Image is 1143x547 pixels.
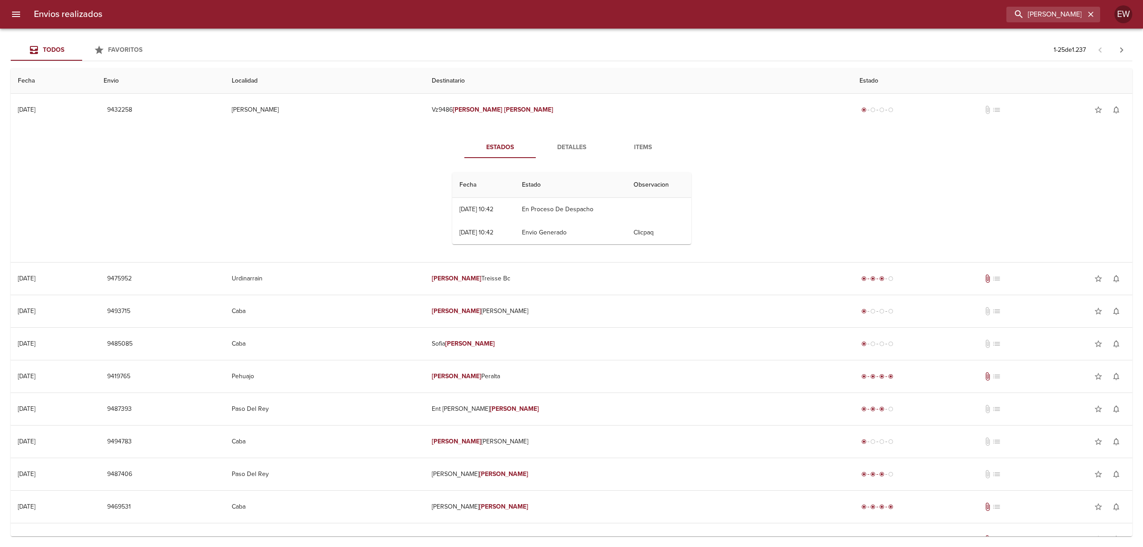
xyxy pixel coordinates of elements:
span: 9487406 [107,469,132,480]
th: Estado [852,68,1132,94]
span: radio_button_checked [870,406,876,412]
td: Ent [PERSON_NAME] [425,393,852,425]
span: radio_button_checked [861,406,867,412]
td: Treisse Bc [425,263,852,295]
th: Localidad [225,68,425,94]
button: Agregar a favoritos [1089,101,1107,119]
div: [DATE] [18,307,35,315]
em: [PERSON_NAME] [504,106,554,113]
button: 9494783 [104,434,135,450]
button: Agregar a favoritos [1089,400,1107,418]
span: No tiene documentos adjuntos [983,105,992,114]
th: Destinatario [425,68,852,94]
span: Tiene documentos adjuntos [983,535,992,544]
span: 9419765 [107,371,130,382]
span: radio_button_checked [861,341,867,347]
span: notifications_none [1112,372,1121,381]
div: En viaje [859,274,895,283]
button: Agregar a favoritos [1089,367,1107,385]
span: No tiene pedido asociado [992,307,1001,316]
div: [DATE] [18,438,35,445]
span: notifications_none [1112,339,1121,348]
span: Tiene documentos adjuntos [983,274,992,283]
span: notifications_none [1112,437,1121,446]
span: 9493715 [107,306,130,317]
td: [PERSON_NAME] [425,295,852,327]
span: radio_button_unchecked [888,276,893,281]
span: star_border [1094,274,1103,283]
div: En viaje [859,405,895,413]
td: Caba [225,295,425,327]
button: 9487393 [104,401,135,418]
span: star_border [1094,405,1103,413]
button: 9485085 [104,336,136,352]
span: radio_button_checked [861,374,867,379]
span: Tiene documentos adjuntos [983,502,992,511]
button: 9469531 [104,499,134,515]
span: radio_button_checked [879,406,884,412]
span: radio_button_unchecked [870,439,876,444]
td: En Proceso De Despacho [515,198,626,221]
button: 9487406 [104,466,136,483]
span: No tiene documentos adjuntos [983,470,992,479]
span: radio_button_unchecked [888,439,893,444]
em: [PERSON_NAME] [490,405,539,413]
span: radio_button_unchecked [879,439,884,444]
button: Activar notificaciones [1107,465,1125,483]
em: [PERSON_NAME] [453,106,502,113]
span: No tiene documentos adjuntos [983,339,992,348]
em: [PERSON_NAME] [432,275,481,282]
button: Activar notificaciones [1107,270,1125,288]
span: radio_button_checked [870,504,876,509]
span: radio_button_checked [879,276,884,281]
button: Agregar a favoritos [1089,498,1107,516]
div: Tabs detalle de guia [464,137,679,158]
span: star_border [1094,437,1103,446]
span: radio_button_unchecked [879,309,884,314]
span: radio_button_unchecked [870,107,876,113]
span: Detalles [541,142,602,153]
th: Fecha [11,68,96,94]
button: Activar notificaciones [1107,367,1125,385]
input: buscar [1006,7,1085,22]
td: [PERSON_NAME] [225,94,425,126]
span: No tiene pedido asociado [992,535,1001,544]
div: [DATE] [18,470,35,478]
td: [PERSON_NAME] [425,458,852,490]
th: Estado [515,172,626,198]
div: [DATE] [18,405,35,413]
em: [PERSON_NAME] [432,372,481,380]
span: No tiene pedido asociado [992,339,1001,348]
div: Generado [859,339,895,348]
div: [DATE] 10:42 [459,229,493,236]
td: Caba [225,491,425,523]
span: Items [613,142,673,153]
div: [DATE] [18,372,35,380]
span: radio_button_checked [870,472,876,477]
span: radio_button_checked [879,504,884,509]
span: radio_button_unchecked [888,472,893,477]
em: [PERSON_NAME] [479,470,529,478]
button: Activar notificaciones [1107,302,1125,320]
span: No tiene pedido asociado [992,405,1001,413]
td: Paso Del Rey [225,393,425,425]
span: Tiene documentos adjuntos [983,372,992,381]
h6: Envios realizados [34,7,102,21]
button: 9432258 [104,102,136,118]
td: Paso Del Rey [225,458,425,490]
div: [DATE] [18,503,35,510]
span: radio_button_checked [888,504,893,509]
div: Entregado [859,502,895,511]
span: radio_button_checked [879,374,884,379]
button: Agregar a favoritos [1089,335,1107,353]
button: Agregar a favoritos [1089,270,1107,288]
span: radio_button_unchecked [879,341,884,347]
span: No tiene pedido asociado [992,372,1001,381]
span: notifications_none [1112,535,1121,544]
button: Activar notificaciones [1107,101,1125,119]
span: radio_button_checked [861,309,867,314]
button: Activar notificaciones [1107,433,1125,451]
em: [PERSON_NAME] [479,503,529,510]
span: star_border [1094,307,1103,316]
button: menu [5,4,27,25]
